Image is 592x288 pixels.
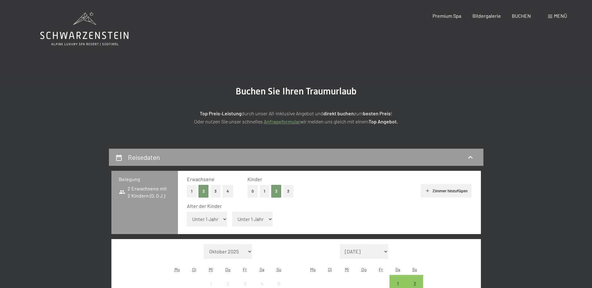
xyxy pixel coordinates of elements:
a: BUCHEN [512,13,531,19]
abbr: Montag [310,267,316,272]
abbr: Mittwoch [209,267,213,272]
a: Bildergalerie [472,13,501,19]
p: durch unser All-inklusive Angebot und zum ! Oder nutzen Sie unser schnelles wir melden uns gleich... [140,109,452,125]
abbr: Freitag [243,267,247,272]
button: 1 [187,185,197,198]
abbr: Sonntag [276,267,281,272]
strong: besten Preis [363,110,391,116]
button: 4 [223,185,233,198]
h2: Reisedaten [128,153,160,161]
button: 3 [211,185,221,198]
span: Menü [554,13,567,19]
button: 0 [247,185,258,198]
button: Zimmer hinzufügen [421,184,472,198]
span: 2 Erwachsene mit 2 Kindern (0, 0 J.) [119,185,170,199]
h3: Belegung [119,176,170,183]
a: Premium Spa [433,13,461,19]
abbr: Sonntag [412,267,417,272]
a: Anfrageformular [264,118,300,124]
abbr: Donnerstag [225,267,231,272]
span: Kinder [247,176,262,182]
abbr: Dienstag [328,267,332,272]
strong: Top Preis-Leistung [200,110,242,116]
strong: direkt buchen [323,110,354,116]
abbr: Dienstag [192,267,196,272]
abbr: Montag [174,267,180,272]
abbr: Mittwoch [345,267,349,272]
button: 3 [283,185,294,198]
span: Erwachsene [187,176,214,182]
button: 1 [260,185,269,198]
abbr: Samstag [260,267,264,272]
abbr: Freitag [379,267,383,272]
button: 2 [271,185,281,198]
div: Alter der Kinder [187,203,467,209]
span: Buchen Sie Ihren Traumurlaub [236,86,357,97]
button: 2 [198,185,209,198]
abbr: Samstag [395,267,400,272]
abbr: Donnerstag [361,267,367,272]
strong: Top Angebot. [369,118,398,124]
